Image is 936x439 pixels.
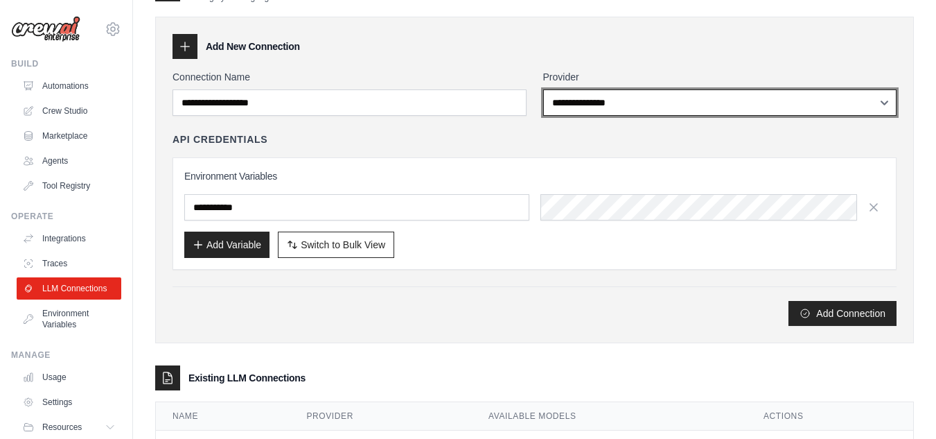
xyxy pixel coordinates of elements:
[278,232,394,258] button: Switch to Bulk View
[184,169,885,183] h3: Environment Variables
[11,16,80,42] img: Logo
[290,402,472,431] th: Provider
[788,301,897,326] button: Add Connection
[11,350,121,361] div: Manage
[17,125,121,147] a: Marketplace
[17,75,121,97] a: Automations
[17,227,121,250] a: Integrations
[17,252,121,275] a: Traces
[17,150,121,172] a: Agents
[747,402,913,431] th: Actions
[188,371,306,385] h3: Existing LLM Connections
[156,402,290,431] th: Name
[11,58,121,69] div: Build
[472,402,747,431] th: Available Models
[17,302,121,336] a: Environment Variables
[17,100,121,122] a: Crew Studio
[173,70,527,84] label: Connection Name
[206,40,300,53] h3: Add New Connection
[17,366,121,388] a: Usage
[17,175,121,197] a: Tool Registry
[17,416,121,438] button: Resources
[42,422,82,433] span: Resources
[301,238,385,252] span: Switch to Bulk View
[17,391,121,413] a: Settings
[184,232,270,258] button: Add Variable
[11,211,121,222] div: Operate
[173,132,267,146] h4: API Credentials
[17,277,121,300] a: LLM Connections
[543,70,897,84] label: Provider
